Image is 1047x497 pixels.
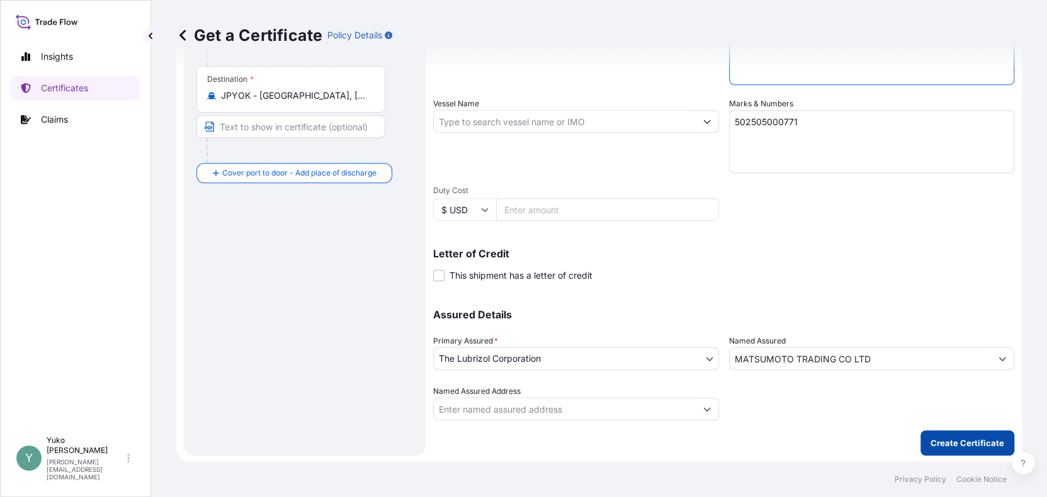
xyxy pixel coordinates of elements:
p: Assured Details [433,310,1014,320]
input: Assured Name [730,347,992,370]
span: This shipment has a letter of credit [450,269,592,282]
label: Vessel Name [433,98,479,110]
p: Policy Details [327,29,382,42]
div: Destination [207,74,254,84]
button: Show suggestions [991,347,1014,370]
p: Create Certificate [931,437,1004,449]
label: Marks & Numbers [729,98,793,110]
button: The Lubrizol Corporation [433,347,719,370]
p: Get a Certificate [176,25,322,45]
input: Text to appear on certificate [196,115,385,138]
input: Type to search vessel name or IMO [434,110,696,133]
p: Certificates [41,82,88,94]
p: Yuko [PERSON_NAME] [47,435,125,455]
p: Insights [41,50,73,63]
span: The Lubrizol Corporation [439,352,541,365]
span: Cover port to door - Add place of discharge [222,167,376,179]
span: Primary Assured [433,335,498,347]
input: Destination [221,89,370,102]
button: Show suggestions [696,110,718,133]
a: Claims [11,107,140,132]
input: Named Assured Address [434,398,696,420]
p: [PERSON_NAME][EMAIL_ADDRESS][DOMAIN_NAME] [47,458,125,481]
input: Enter amount [496,198,719,221]
a: Cookie Notice [956,474,1007,484]
button: Cover port to door - Add place of discharge [196,163,392,183]
a: Privacy Policy [895,474,946,484]
p: Claims [41,113,68,126]
span: Y [25,452,33,464]
label: Named Assured [729,335,786,347]
span: Duty Cost [433,186,719,196]
button: Create Certificate [920,430,1014,455]
a: Certificates [11,75,140,101]
a: Insights [11,44,140,69]
label: Named Assured Address [433,385,521,398]
button: Show suggestions [696,398,718,420]
p: Letter of Credit [433,248,1014,259]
